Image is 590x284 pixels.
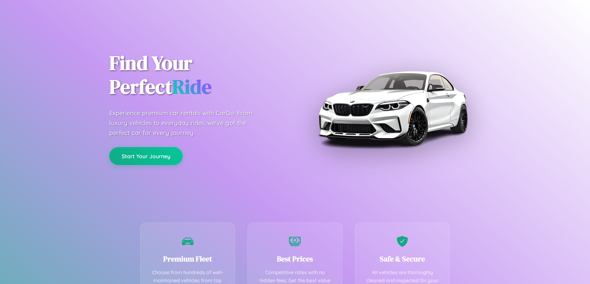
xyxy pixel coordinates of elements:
[257,254,333,264] h3: Best Prices
[109,147,183,165] button: Start Your Journey
[150,254,226,264] h3: Premium Fleet
[315,31,470,185] img: Premium BMW car rental vehicle
[109,51,286,99] h1: Find Your Perfect
[365,254,440,264] h3: Safe & Secure
[172,73,212,100] span: Ride
[109,108,264,138] p: Experience premium car rentals with CarGo. From luxury vehicles to everyday rides, we've got the ...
